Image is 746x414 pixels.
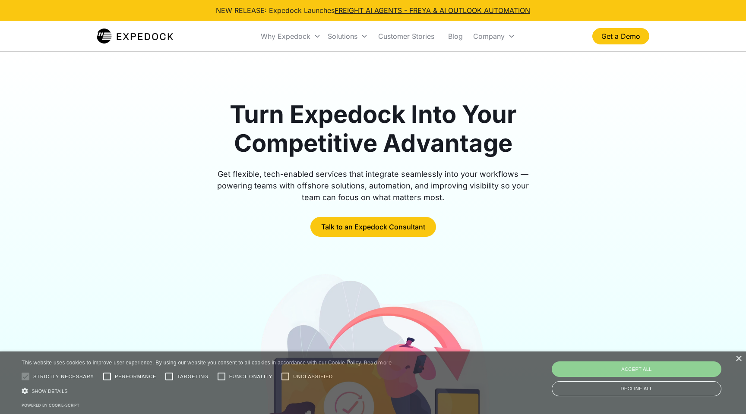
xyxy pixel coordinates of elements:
a: FREIGHT AI AGENTS - FREYA & AI OUTLOOK AUTOMATION [335,6,530,15]
div: Decline all [552,381,721,396]
div: NEW RELEASE: Expedock Launches [216,5,530,16]
h1: Turn Expedock Into Your Competitive Advantage [207,100,539,158]
span: Strictly necessary [33,373,94,380]
div: Solutions [324,22,371,51]
span: Unclassified [293,373,333,380]
a: Get a Demo [592,28,649,44]
span: This website uses cookies to improve user experience. By using our website you consent to all coo... [22,360,362,366]
span: Functionality [229,373,272,380]
div: Accept all [552,361,721,377]
div: Close [735,356,742,362]
a: Blog [441,22,470,51]
a: Read more [364,359,392,366]
a: Powered by cookie-script [22,403,79,408]
div: Get flexible, tech-enabled services that integrate seamlessly into your workflows — powering team... [207,168,539,203]
div: Show details [22,386,392,395]
div: Why Expedock [261,32,310,41]
span: Targeting [177,373,208,380]
img: Expedock Logo [97,28,173,45]
div: Solutions [328,32,357,41]
a: Customer Stories [371,22,441,51]
span: Performance [115,373,157,380]
div: Company [470,22,518,51]
div: Why Expedock [257,22,324,51]
span: Show details [32,389,68,394]
div: Company [473,32,505,41]
iframe: Chat Widget [703,373,746,414]
a: Talk to an Expedock Consultant [310,217,436,237]
a: home [97,28,173,45]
